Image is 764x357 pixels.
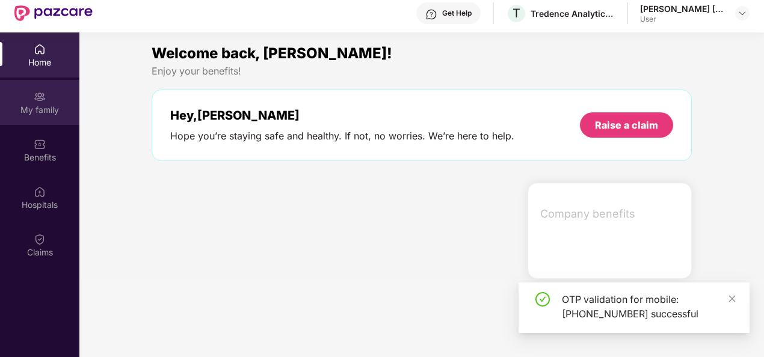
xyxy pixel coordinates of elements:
div: [PERSON_NAME] [PERSON_NAME] [640,3,724,14]
span: T [513,6,520,20]
span: close [728,294,736,303]
span: check-circle [535,292,550,307]
div: Enjoy your benefits! [152,65,692,78]
img: svg+xml;base64,PHN2ZyBpZD0iSG9zcGl0YWxzIiB4bWxucz0iaHR0cDovL3d3dy53My5vcmcvMjAwMC9zdmciIHdpZHRoPS... [34,186,46,198]
div: Raise a claim [595,118,658,132]
div: Tredence Analytics Solutions Private Limited [531,8,615,19]
img: svg+xml;base64,PHN2ZyBpZD0iSGVscC0zMngzMiIgeG1sbnM9Imh0dHA6Ly93d3cudzMub3JnLzIwMDAvc3ZnIiB3aWR0aD... [425,8,437,20]
div: Company benefits [533,198,691,230]
img: svg+xml;base64,PHN2ZyBpZD0iQmVuZWZpdHMiIHhtbG5zPSJodHRwOi8vd3d3LnczLm9yZy8yMDAwL3N2ZyIgd2lkdGg9Ij... [34,138,46,150]
div: Hope you’re staying safe and healthy. If not, no worries. We’re here to help. [170,130,514,142]
img: svg+xml;base64,PHN2ZyBpZD0iQ2xhaW0iIHhtbG5zPSJodHRwOi8vd3d3LnczLm9yZy8yMDAwL3N2ZyIgd2lkdGg9IjIwIi... [34,233,46,245]
img: svg+xml;base64,PHN2ZyB3aWR0aD0iMjAiIGhlaWdodD0iMjAiIHZpZXdCb3g9IjAgMCAyMCAyMCIgZmlsbD0ibm9uZSIgeG... [34,91,46,103]
div: User [640,14,724,24]
img: svg+xml;base64,PHN2ZyBpZD0iRHJvcGRvd24tMzJ4MzIiIHhtbG5zPSJodHRwOi8vd3d3LnczLm9yZy8yMDAwL3N2ZyIgd2... [738,8,747,18]
span: Welcome back, [PERSON_NAME]! [152,44,392,62]
span: Company benefits [540,206,682,222]
img: svg+xml;base64,PHN2ZyBpZD0iSG9tZSIgeG1sbnM9Imh0dHA6Ly93d3cudzMub3JnLzIwMDAvc3ZnIiB3aWR0aD0iMjAiIG... [34,43,46,55]
img: New Pazcare Logo [14,5,93,21]
div: Get Help [442,8,472,18]
div: OTP validation for mobile: [PHONE_NUMBER] successful [562,292,735,321]
div: Hey, [PERSON_NAME] [170,108,514,123]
